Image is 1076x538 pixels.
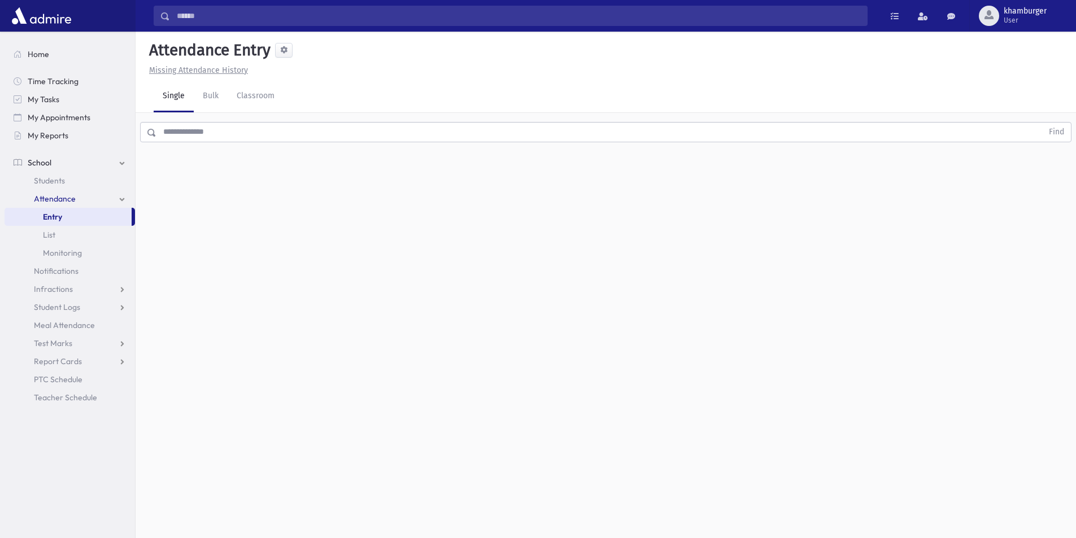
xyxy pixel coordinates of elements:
a: Home [5,45,135,63]
button: Find [1042,123,1071,142]
img: AdmirePro [9,5,74,27]
a: Single [154,81,194,112]
span: List [43,230,55,240]
a: My Reports [5,126,135,145]
input: Search [170,6,867,26]
span: Meal Attendance [34,320,95,330]
span: User [1004,16,1047,25]
span: Teacher Schedule [34,392,97,403]
a: Time Tracking [5,72,135,90]
span: Attendance [34,194,76,204]
a: Teacher Schedule [5,388,135,406]
span: School [28,158,51,168]
h5: Attendance Entry [145,41,271,60]
span: Home [28,49,49,59]
u: Missing Attendance History [149,65,248,75]
a: Attendance [5,190,135,208]
a: Notifications [5,262,135,280]
span: Test Marks [34,338,72,348]
a: Classroom [228,81,284,112]
a: Students [5,172,135,190]
span: Entry [43,212,62,222]
span: Monitoring [43,248,82,258]
a: Test Marks [5,334,135,352]
a: Meal Attendance [5,316,135,334]
a: Monitoring [5,244,135,262]
span: Notifications [34,266,79,276]
span: My Reports [28,130,68,141]
span: khamburger [1004,7,1047,16]
a: Infractions [5,280,135,298]
span: Students [34,176,65,186]
span: PTC Schedule [34,374,82,384]
a: Student Logs [5,298,135,316]
a: Entry [5,208,132,226]
span: Infractions [34,284,73,294]
a: Report Cards [5,352,135,370]
a: My Tasks [5,90,135,108]
a: School [5,154,135,172]
span: My Appointments [28,112,90,123]
span: My Tasks [28,94,59,104]
a: Bulk [194,81,228,112]
span: Student Logs [34,302,80,312]
a: My Appointments [5,108,135,126]
span: Report Cards [34,356,82,366]
a: PTC Schedule [5,370,135,388]
span: Time Tracking [28,76,79,86]
a: Missing Attendance History [145,65,248,75]
a: List [5,226,135,244]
